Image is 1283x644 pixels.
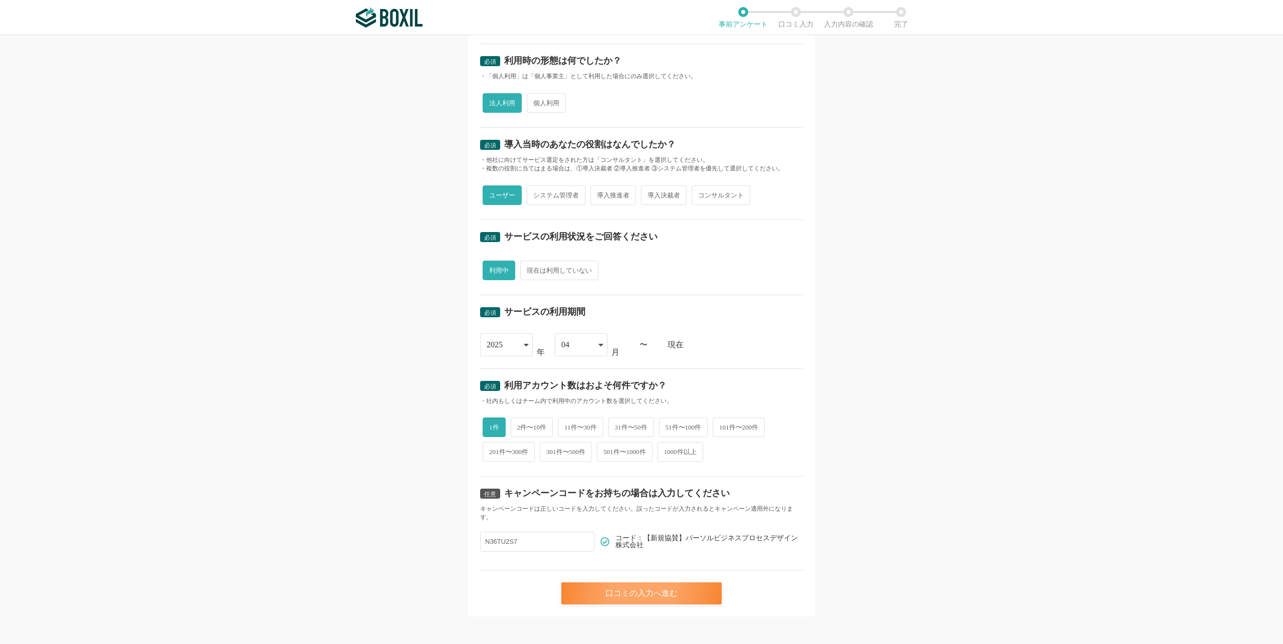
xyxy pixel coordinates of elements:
[520,261,598,280] span: 現在は利用していない
[480,72,803,81] div: ・「個人利用」は「個人事業主」として利用した場合にのみ選択してください。
[540,442,592,462] span: 301件〜500件
[483,261,515,280] span: 利用中
[504,140,676,149] div: 導入当時のあなたの役割はなんでしたか？
[611,348,619,356] div: 月
[484,383,496,390] span: 必須
[769,7,822,28] li: 口コミ入力
[537,348,545,356] div: 年
[659,417,708,437] span: 51件〜100件
[558,417,603,437] span: 11件〜30件
[480,397,803,405] div: ・社内もしくはチーム内で利用中のアカウント数を選択してください。
[561,582,722,604] div: 口コミの入力へ進む
[641,185,687,205] span: 導入決裁者
[822,7,875,28] li: 入力内容の確認
[597,442,653,462] span: 501件〜1000件
[487,334,503,356] div: 2025
[875,7,927,28] li: 完了
[504,381,667,390] div: 利用アカウント数はおよそ何件ですか？
[527,93,566,113] span: 個人利用
[483,417,506,437] span: 1件
[483,93,522,113] span: 法人利用
[480,505,803,522] div: キャンペーンコードは正しいコードを入力してください。誤ったコードが入力されるとキャンペーン適用外になります。
[608,417,654,437] span: 31件〜50件
[504,307,585,316] div: サービスの利用期間
[713,417,765,437] span: 101件〜200件
[504,232,658,241] div: サービスの利用状況をご回答ください
[504,56,621,65] div: 利用時の形態は何でしたか？
[590,185,636,205] span: 導入推進者
[484,234,496,241] span: 必須
[511,417,553,437] span: 2件〜10件
[717,7,769,28] li: 事前アンケート
[484,58,496,65] span: 必須
[504,489,730,498] div: キャンペーンコードをお持ちの場合は入力してください
[483,442,535,462] span: 201件〜300件
[484,142,496,149] span: 必須
[480,156,803,164] div: ・他社に向けてサービス選定をされた方は「コンサルタント」を選択してください。
[483,185,522,205] span: ユーザー
[484,491,496,498] span: 任意
[658,442,703,462] span: 1000件以上
[484,309,496,316] span: 必須
[356,8,422,28] img: ボクシルSaaS_ロゴ
[639,341,648,349] div: 〜
[527,185,585,205] span: システム管理者
[615,535,803,549] span: コード：【新規協賛】パーソルビジネスプロセスデザイン株式会社
[692,185,750,205] span: コンサルタント
[480,164,803,173] div: ・複数の役割に当てはまる場合は、①導入決裁者 ②導入推進者 ③システム管理者を優先して選択してください。
[668,341,803,349] div: 現在
[561,334,569,356] div: 04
